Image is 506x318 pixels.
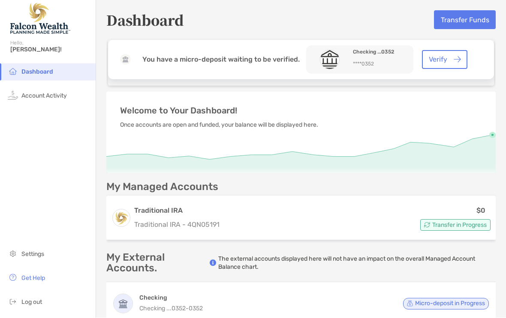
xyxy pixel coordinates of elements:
span: Account Activity [21,92,67,100]
img: logout icon [8,297,18,307]
img: settings icon [8,249,18,259]
h3: Traditional IRA [134,206,220,216]
h4: Checking [139,294,203,302]
span: [PERSON_NAME]! [10,46,90,53]
img: get-help icon [8,273,18,283]
h4: You have a micro-deposit waiting to be verified. [142,56,300,64]
span: Get Help [21,275,45,282]
img: activity icon [8,90,18,101]
button: Verify [422,51,467,69]
p: Once accounts are open and funded, your balance will be displayed here. [120,120,482,131]
img: info [210,260,216,267]
span: Transfer in Progress [432,223,487,228]
img: logo account [113,210,130,227]
p: The external accounts displayed here will not have an impact on the overall Managed Account Balan... [218,255,496,271]
h5: Dashboard [106,10,184,30]
img: Checking ...0352 [114,294,133,313]
span: Checking ...0352 - [139,305,189,312]
h4: Checking ...0352 [353,48,407,56]
img: household icon [8,66,18,77]
img: Checking ...0352 [320,50,339,70]
img: button icon [454,56,461,63]
img: Account Status icon [407,301,413,307]
img: Falcon Wealth Planning Logo [10,3,70,34]
span: Log out [21,299,42,306]
span: 0352 [189,305,203,312]
button: Transfer Funds [434,11,496,30]
p: My External Accounts. [106,253,210,274]
img: Default icon bank [120,54,131,65]
p: $0 [476,205,485,216]
span: Micro-deposit in Progress [415,302,485,306]
span: Dashboard [21,68,53,76]
p: Welcome to Your Dashboard! [120,106,482,116]
span: Settings [21,251,44,258]
img: Account Status icon [424,222,430,228]
p: My Managed Accounts [106,182,218,193]
p: Traditional IRA - 4QN05191 [134,220,220,230]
